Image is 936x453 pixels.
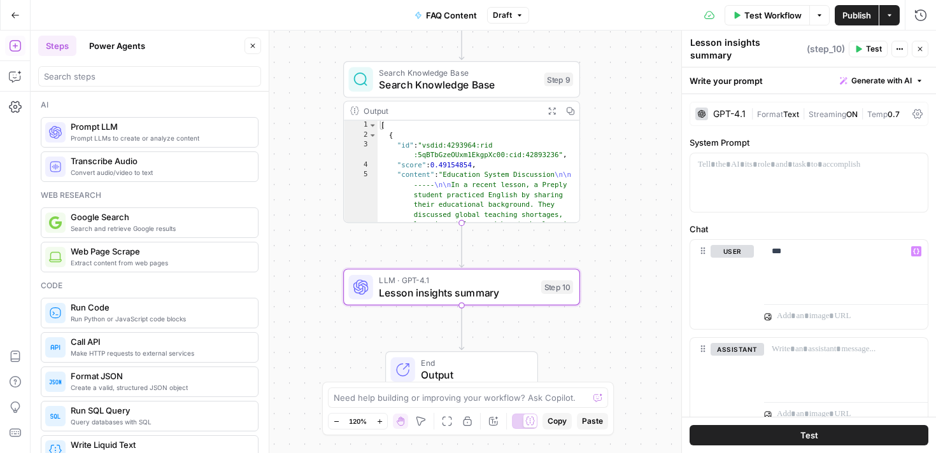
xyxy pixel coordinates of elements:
span: FAQ Content [426,9,477,22]
div: user [690,240,754,329]
span: Transcribe Audio [71,155,248,167]
span: Query databases with SQL [71,417,248,427]
span: Copy [548,415,567,427]
button: Copy [542,413,572,429]
button: Power Agents [82,36,153,56]
span: Streaming [809,109,846,119]
div: Search Knowledge BaseSearch Knowledge BaseStep 9Output[ { "id":"vsdid:4293964:rid :5qBTbGzeOUxm1E... [343,61,580,223]
label: System Prompt [690,136,928,149]
button: Generate with AI [835,73,928,89]
button: Paste [577,413,608,429]
span: Paste [582,415,603,427]
span: Test Workflow [744,9,802,22]
span: 0.7 [888,109,900,119]
div: GPT-4.1 [713,109,746,118]
span: ON [846,109,858,119]
span: ( step_10 ) [807,43,845,55]
button: Test [849,41,888,57]
span: Search and retrieve Google results [71,223,248,233]
span: Toggle code folding, rows 2 through 18 [369,130,377,141]
div: Ai [41,99,259,111]
button: FAQ Content [407,5,485,25]
div: assistant [690,338,754,427]
span: 120% [349,416,367,426]
span: Temp [867,109,888,119]
span: Create a valid, structured JSON object [71,382,248,393]
button: Test [690,425,928,445]
button: assistant [711,343,764,356]
span: Text [783,109,799,119]
span: | [858,107,867,120]
button: Test Workflow [725,5,809,25]
div: Output [364,104,538,116]
span: Make HTTP requests to external services [71,348,248,358]
span: Extract content from web pages [71,258,248,268]
span: Write Liquid Text [71,438,248,451]
span: End [421,356,525,368]
div: 3 [344,141,378,160]
div: Step 10 [541,280,573,294]
div: EndOutput [343,351,580,388]
span: Call API [71,335,248,348]
span: Google Search [71,211,248,223]
span: Generate with AI [851,75,912,87]
span: LLM · GPT-4.1 [379,274,535,286]
span: Run SQL Query [71,404,248,417]
span: Search Knowledge Base [379,77,538,92]
span: Toggle code folding, rows 1 through 87 [369,121,377,131]
span: Test [800,429,818,442]
span: Search Knowledge Base [379,66,538,78]
span: Format [757,109,783,119]
input: Search steps [44,70,255,83]
span: Convert audio/video to text [71,167,248,178]
div: Write your prompt [682,67,936,94]
textarea: Lesson insights summary [690,36,804,62]
div: 5 [344,171,378,240]
span: Run Code [71,301,248,314]
span: Lesson insights summary [379,285,535,300]
span: Format JSON [71,370,248,382]
label: Chat [690,223,928,235]
span: Draft [493,10,512,21]
span: Web Page Scrape [71,245,248,258]
div: LLM · GPT-4.1Lesson insights summaryStep 10 [343,268,580,305]
span: Publish [842,9,871,22]
span: Prompt LLMs to create or analyze content [71,133,248,143]
g: Edge from step_10 to end [459,305,464,350]
span: Test [866,43,882,55]
g: Edge from step_6 to step_9 [459,15,464,60]
span: Prompt LLM [71,120,248,133]
div: Web research [41,190,259,201]
span: Run Python or JavaScript code blocks [71,314,248,324]
div: 4 [344,160,378,171]
span: | [751,107,757,120]
button: Steps [38,36,76,56]
button: Publish [835,5,879,25]
span: Output [421,367,525,382]
div: 1 [344,121,378,131]
span: | [799,107,809,120]
div: Step 9 [544,73,574,87]
button: user [711,245,754,258]
button: Draft [487,7,529,24]
div: Code [41,280,259,291]
div: 2 [344,130,378,141]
